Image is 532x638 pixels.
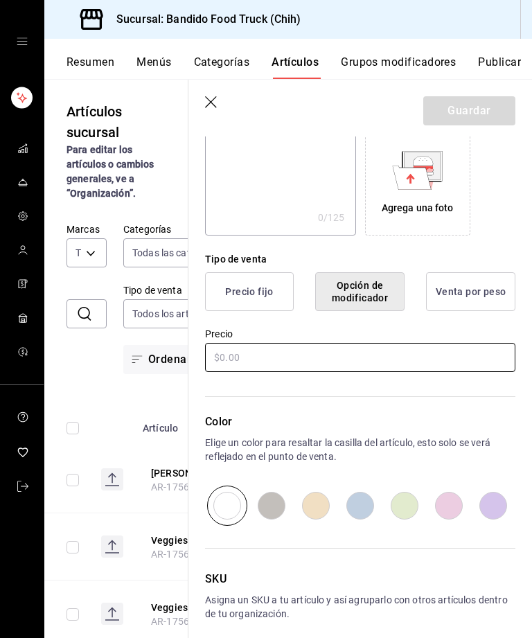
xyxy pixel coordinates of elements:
div: Tipo de venta [205,252,515,267]
span: Todas las categorías, Sin categoría [132,246,218,260]
label: Categorías [123,224,244,234]
span: AR-1756053973817 [151,481,240,493]
p: Color [205,414,515,430]
label: Precio [205,329,515,339]
button: Categorías [194,55,250,79]
button: edit-product-location [151,533,262,547]
th: Artículo [134,402,278,446]
span: Todas las marcas, Sin marca [76,246,81,260]
button: Opción de modificador [315,272,405,311]
button: edit-product-location [151,466,262,480]
span: AR-1756053816256 [151,549,240,560]
div: Artículos sucursal [66,101,166,143]
button: Venta por peso [426,272,515,311]
h3: Sucursal: Bandido Food Truck (Chih) [105,11,301,28]
label: Marcas [66,224,107,234]
div: 0 /125 [318,211,345,224]
strong: Para editar los artículos o cambios generales, ve a “Organización”. [66,144,154,199]
p: SKU [205,571,515,587]
input: Buscar artículo [98,300,107,328]
button: Menús [136,55,171,79]
button: Ordenar [123,345,199,374]
input: $0.00 [205,343,515,372]
div: Agrega una foto [382,201,454,215]
button: open drawer [17,36,28,47]
label: Tipo de venta [123,285,244,295]
p: Elige un color para resaltar la casilla del artículo, esto solo se verá reflejado en el punto de ... [205,436,515,463]
span: Todos los artículos [132,307,215,321]
button: Artículos [272,55,319,79]
p: Asigna un SKU a tu artículo y así agruparlo con otros artículos dentro de tu organización. [205,593,515,621]
button: edit-product-location [151,601,262,614]
button: Resumen [66,55,114,79]
div: Agrega una foto [369,134,467,232]
span: AR-1756053643715 [151,616,240,627]
button: Grupos modificadores [341,55,456,79]
button: Precio fijo [205,272,294,311]
div: navigation tabs [66,55,532,79]
button: Publicar [478,55,521,79]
